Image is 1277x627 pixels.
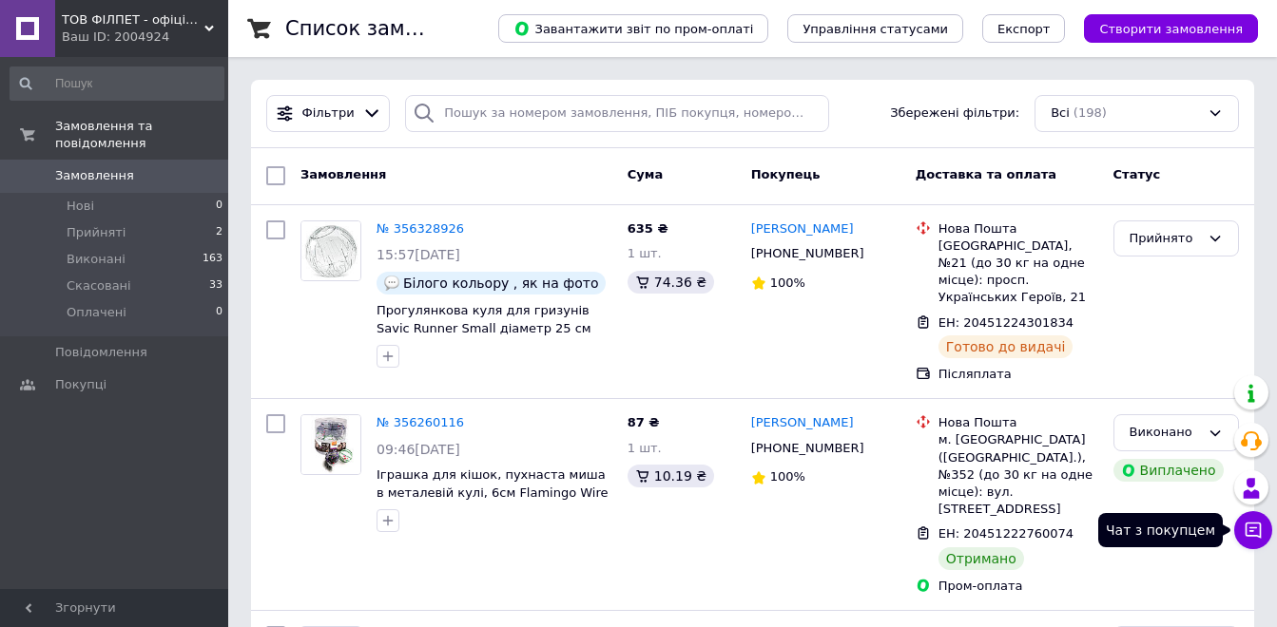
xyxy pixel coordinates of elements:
[55,376,106,393] span: Покупці
[803,22,948,36] span: Управління статусами
[216,224,223,241] span: 2
[1065,21,1258,35] a: Створити замовлення
[285,17,478,40] h1: Список замовлень
[938,526,1074,541] span: ЕН: 20451222760074
[628,441,662,455] span: 1 шт.
[216,304,223,321] span: 0
[513,20,753,37] span: Завантажити звіт по пром-оплаті
[67,304,126,321] span: Оплачені
[301,221,360,280] img: Фото товару
[938,414,1098,431] div: Нова Пошта
[377,221,464,236] a: № 356328926
[62,28,228,46] div: Ваш ID: 2004924
[384,275,399,291] img: :speech_balloon:
[1113,167,1161,181] span: Статус
[300,414,361,475] a: Фото товару
[1099,22,1243,36] span: Створити замовлення
[628,221,668,236] span: 635 ₴
[628,465,714,487] div: 10.19 ₴
[377,303,591,352] a: Прогулянкова куля для гризунів Savic Runner Small діаметр 25 см (198)
[751,167,821,181] span: Покупець
[1074,105,1107,120] span: (198)
[300,220,361,281] a: Фото товару
[67,198,94,215] span: Нові
[747,241,868,266] div: [PHONE_NUMBER]
[62,11,204,28] span: ТОВ ФІЛПЕТ - офіційний дистриб'ютор
[747,436,868,461] div: [PHONE_NUMBER]
[1084,14,1258,43] button: Створити замовлення
[938,237,1098,307] div: [GEOGRAPHIC_DATA], №21 (до 30 кг на одне місце): просп. Українських Героїв, 21
[787,14,963,43] button: Управління статусами
[67,277,131,294] span: Скасовані
[890,104,1019,123] span: Збережені фільтри:
[938,578,1098,595] div: Пром-оплата
[67,251,126,268] span: Виконані
[1051,104,1070,123] span: Всі
[209,277,223,294] span: 33
[938,220,1098,237] div: Нова Пошта
[55,167,134,184] span: Замовлення
[916,167,1056,181] span: Доставка та оплата
[377,415,464,429] a: № 356260116
[997,22,1051,36] span: Експорт
[1113,459,1224,482] div: Виплачено
[938,315,1074,330] span: ЕН: 20451224301834
[403,275,598,291] span: Білого кольору , як на фото
[1130,423,1200,443] div: Виконано
[628,246,662,260] span: 1 шт.
[377,442,460,457] span: 09:46[DATE]
[938,547,1024,570] div: Отримано
[301,415,360,474] img: Фото товару
[377,467,609,517] a: Іграшка для кішок, пухнаста миша в металевій кулі, 6см Flamingo Wire Ball With Mouse (502252)
[751,220,854,238] a: [PERSON_NAME]
[1098,513,1223,547] div: Чат з покупцем
[628,271,714,294] div: 74.36 ₴
[938,335,1074,358] div: Готово до видачі
[982,14,1066,43] button: Експорт
[628,167,663,181] span: Cума
[751,414,854,432] a: [PERSON_NAME]
[628,415,660,429] span: 87 ₴
[1234,511,1272,549] button: Чат з покупцем
[216,198,223,215] span: 0
[203,251,223,268] span: 163
[300,167,386,181] span: Замовлення
[770,469,805,484] span: 100%
[55,344,147,361] span: Повідомлення
[770,275,805,290] span: 100%
[405,95,829,132] input: Пошук за номером замовлення, ПІБ покупця, номером телефону, Email, номером накладної
[938,431,1098,518] div: м. [GEOGRAPHIC_DATA] ([GEOGRAPHIC_DATA].), №352 (до 30 кг на одне місце): вул. [STREET_ADDRESS]
[302,104,355,123] span: Фільтри
[938,366,1098,383] div: Післяплата
[10,66,224,101] input: Пошук
[377,247,460,262] span: 15:57[DATE]
[498,14,768,43] button: Завантажити звіт по пром-оплаті
[55,118,228,152] span: Замовлення та повідомлення
[67,224,126,241] span: Прийняті
[1130,229,1200,249] div: Прийнято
